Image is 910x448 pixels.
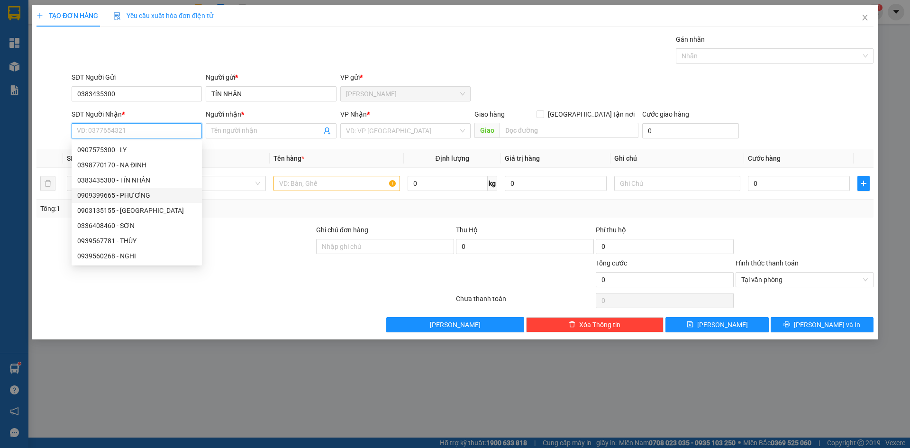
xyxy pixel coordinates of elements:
div: 0907575300 - LY [77,145,196,155]
span: [PERSON_NAME] [697,320,748,330]
span: [PERSON_NAME] và In [794,320,860,330]
span: Tại văn phòng [741,273,868,287]
span: plus [858,180,869,187]
div: [PERSON_NAME] [5,68,211,93]
span: user-add [323,127,331,135]
span: Xóa Thông tin [579,320,620,330]
span: TẠO ĐƠN HÀNG [36,12,98,19]
div: 0383435300 - TÍN NHÂN [77,175,196,185]
div: 0907575300 - LY [72,142,202,157]
div: Tổng: 1 [40,203,351,214]
span: delete [569,321,575,329]
input: 0 [505,176,607,191]
span: [GEOGRAPHIC_DATA] tận nơi [544,109,638,119]
span: Tổng cước [596,259,627,267]
input: Cước giao hàng [642,123,739,138]
div: 0336408460 - SƠN [77,220,196,231]
th: Ghi chú [610,149,744,168]
button: delete [40,176,55,191]
div: 0903135155 - [GEOGRAPHIC_DATA] [77,205,196,216]
button: plus [857,176,870,191]
div: 0398770170 - NA ĐINH [72,157,202,173]
div: 0383435300 - TÍN NHÂN [72,173,202,188]
div: Người gửi [206,72,336,82]
span: [PERSON_NAME] [430,320,481,330]
span: kg [488,176,497,191]
label: Gán nhãn [676,36,705,43]
span: Yêu cầu xuất hóa đơn điện tử [113,12,213,19]
span: Giá trị hàng [505,155,540,162]
label: Hình thức thanh toán [736,259,799,267]
label: Cước giao hàng [642,110,689,118]
span: Thu Hộ [456,226,478,234]
span: save [687,321,693,329]
div: 0336408460 - SƠN [72,218,202,233]
div: Người nhận [206,109,336,119]
label: Ghi chú đơn hàng [316,226,368,234]
input: Dọc đường [500,123,638,138]
div: 0909399665 - PHƯƠNG [72,188,202,203]
button: [PERSON_NAME] [386,317,524,332]
div: Chưa thanh toán [455,293,595,310]
div: VP gửi [340,72,471,82]
span: Giao [474,123,500,138]
div: 0903135155 - ĐỨC [72,203,202,218]
div: 0909399665 - PHƯƠNG [77,190,196,201]
div: 0939560268 - NGHI [72,248,202,264]
span: printer [783,321,790,329]
span: SL [67,155,74,162]
span: Cao Tốc [346,87,465,101]
div: Phí thu hộ [596,225,734,239]
div: SĐT Người Gửi [72,72,202,82]
button: save[PERSON_NAME] [665,317,768,332]
button: printer[PERSON_NAME] và In [771,317,874,332]
div: 0939567781 - THÙY [77,236,196,246]
span: VP Nhận [340,110,367,118]
span: Cước hàng [748,155,781,162]
input: Ghi chú đơn hàng [316,239,454,254]
button: Close [852,5,878,31]
span: plus [36,12,43,19]
button: deleteXóa Thông tin [526,317,664,332]
div: 0939560268 - NGHI [77,251,196,261]
input: Ghi Chú [614,176,740,191]
span: Định lượng [436,155,469,162]
div: SĐT Người Nhận [72,109,202,119]
span: Tên hàng [273,155,304,162]
span: Khác [146,176,260,191]
span: Giao hàng [474,110,505,118]
div: 0939567781 - THÙY [72,233,202,248]
img: icon [113,12,121,20]
div: 0398770170 - NA ĐINH [77,160,196,170]
text: CTTLT1408250014 [44,45,173,62]
input: VD: Bàn, Ghế [273,176,400,191]
span: close [861,14,869,21]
